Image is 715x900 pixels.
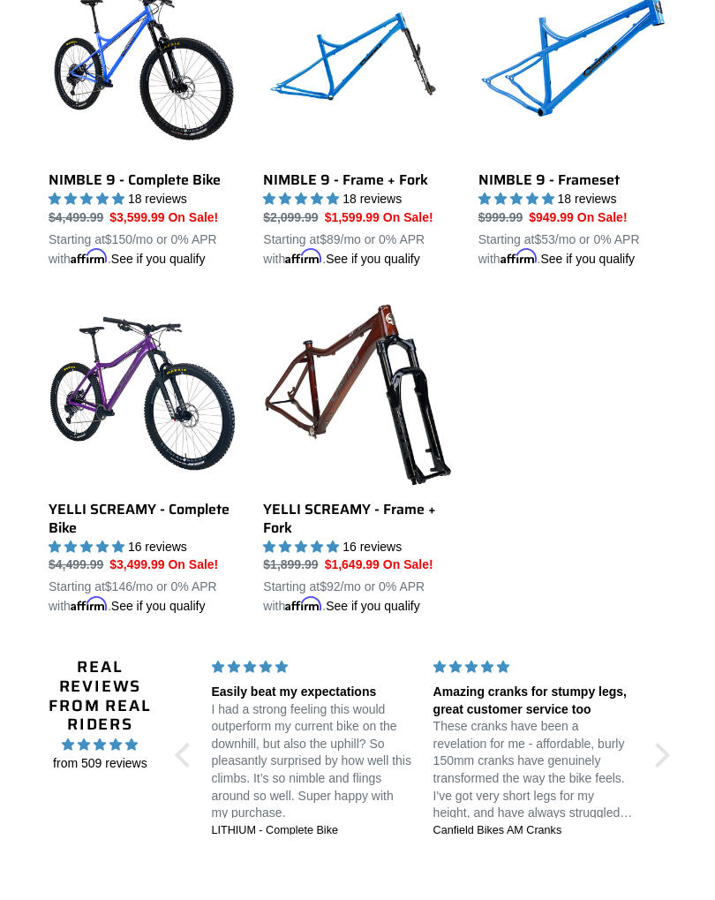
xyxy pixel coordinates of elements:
[433,718,634,822] p: These cranks have been a revelation for me - affordable, burly 150mm cranks have genuinely transf...
[36,658,165,734] h2: Real Reviews from Real Riders
[212,701,412,822] p: I had a strong feeling this would outperform my current bike on the downhill, but also the uphill...
[212,823,412,839] a: LITHIUM - Complete Bike
[433,823,634,839] a: Canfield Bikes AM Cranks
[36,754,165,773] span: from 509 reviews
[433,658,634,677] div: 5 stars
[433,684,634,718] div: Amazing cranks for stumpy legs, great customer service too
[36,735,165,754] span: 4.96 stars
[212,684,412,701] div: Easily beat my expectations
[212,658,412,677] div: 5 stars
